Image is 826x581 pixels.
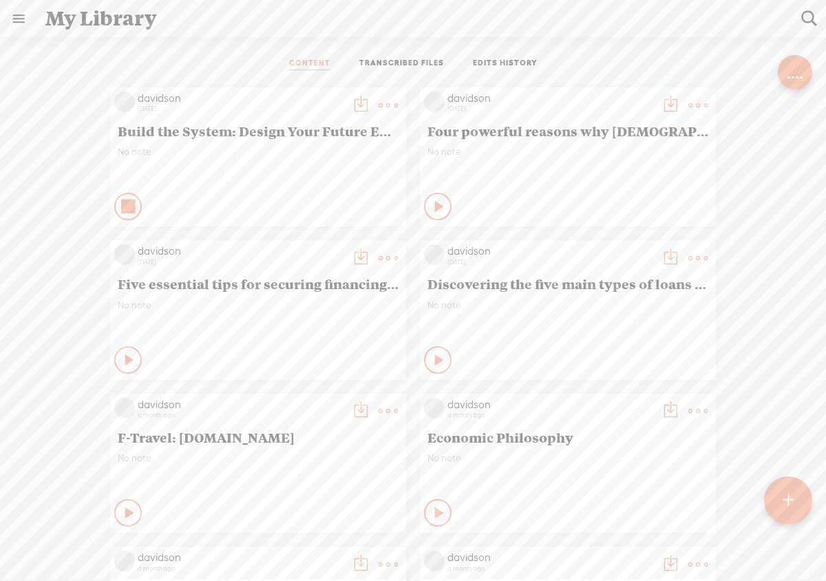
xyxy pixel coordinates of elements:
img: videoLoading.png [424,244,445,265]
img: videoLoading.png [114,551,135,571]
span: No note [427,452,708,464]
div: davidson [138,92,344,105]
div: [DATE] [138,258,344,266]
div: davidson [447,551,654,564]
a: CONTENT [289,58,330,70]
span: Five essential tips for securing financing for Rea Estate Investment [118,275,399,292]
div: [DATE] [447,258,654,266]
div: [DATE] [447,105,654,113]
div: a month ago [447,411,654,419]
div: [DATE] [138,105,344,113]
div: davidson [447,244,654,258]
span: No note [118,146,399,158]
a: EDITS HISTORY [473,58,538,70]
div: davidson [447,398,654,412]
div: a month ago [138,411,344,419]
img: videoLoading.png [424,92,445,112]
span: No note [118,452,399,464]
img: videoLoading.png [424,551,445,571]
span: No note [427,299,708,311]
span: Four powerful reasons why [DEMOGRAPHIC_DATA] wants you to start a business [427,123,708,139]
img: videoLoading.png [114,398,135,419]
div: a month ago [447,564,654,573]
img: videoLoading.png [114,244,135,265]
div: a month ago [138,564,344,573]
span: F-Travel: [DOMAIN_NAME] [118,429,399,445]
div: davidson [138,244,344,258]
span: Discovering the five main types of loans for real estate investing in the [GEOGRAPHIC_DATA]. [427,275,708,292]
div: My Library [36,1,792,36]
span: Economic Philosophy [427,429,708,445]
span: No note [427,146,708,158]
div: davidson [138,398,344,412]
a: TRANSCRIBED FILES [359,58,444,70]
img: videoLoading.png [114,92,135,112]
div: davidson [447,92,654,105]
img: videoLoading.png [424,398,445,419]
span: Build the System: Design Your Future Effortlessly [118,123,399,139]
span: No note [118,299,399,311]
div: davidson [138,551,344,564]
